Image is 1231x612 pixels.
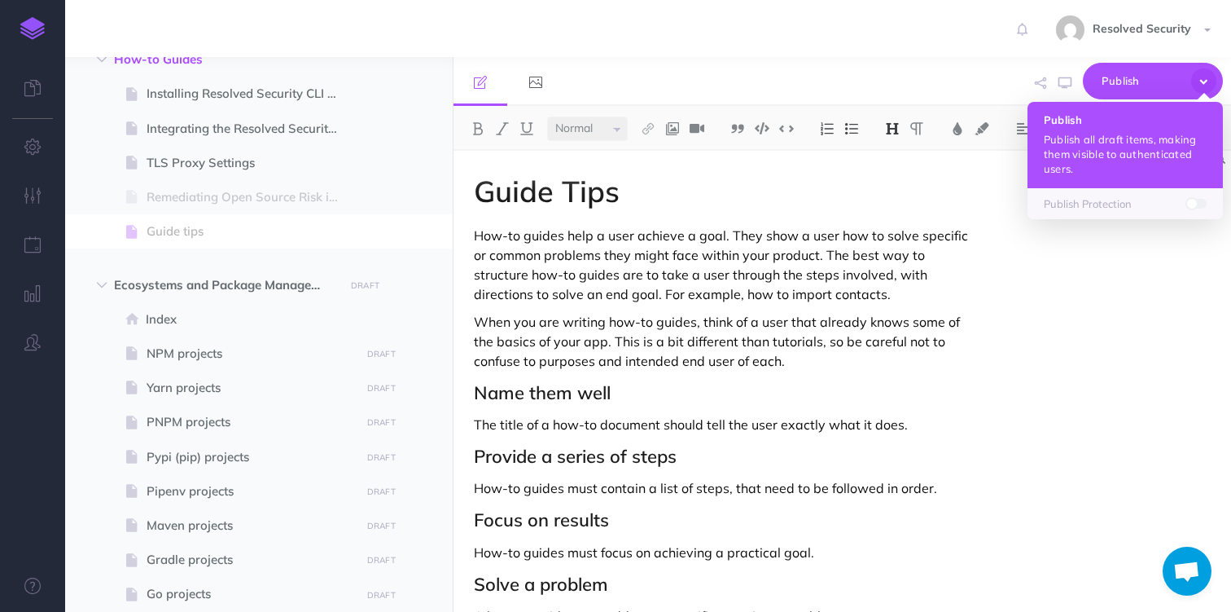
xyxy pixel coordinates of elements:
[474,447,977,466] h2: Provide a series of steps
[1083,63,1223,99] button: Publish
[361,413,401,432] button: DRAFT
[367,555,396,566] small: DRAFT
[147,378,355,398] span: Yarn projects
[367,452,396,463] small: DRAFT
[755,122,769,134] img: Code block button
[361,448,401,467] button: DRAFT
[471,122,485,135] img: Bold button
[147,119,355,139] span: Integrating the Resolved Security registry
[147,516,355,535] span: Maven projects
[909,122,924,135] img: Paragraph button
[147,482,355,501] span: Pipenv projects
[519,122,534,135] img: Underline button
[147,187,355,207] span: Remediating Open Source Risk in NPM Projects
[367,590,396,601] small: DRAFT
[1102,68,1183,94] span: Publish
[779,122,794,134] img: Inline code button
[147,584,355,604] span: Go projects
[147,84,355,103] span: Installing Resolved Security CLI Application
[367,349,396,359] small: DRAFT
[885,122,900,135] img: Headings dropdown button
[1084,21,1199,36] span: Resolved Security
[1044,196,1207,211] p: Publish Protection
[474,575,977,594] h2: Solve a problem
[690,122,704,135] img: Add video button
[367,417,396,428] small: DRAFT
[367,487,396,497] small: DRAFT
[147,153,355,173] span: TLS Proxy Settings
[474,312,977,371] p: When you are writing how-to guides, think of a user that already knows some of the basics of your...
[820,122,835,135] img: Ordered list button
[147,222,355,241] span: Guide tips
[474,543,977,562] p: How-to guides must focus on achieving a practical goal.
[1163,547,1211,596] a: Open chat
[1044,132,1207,176] p: Publish all draft items, making them visible to authenticated users.
[147,412,355,432] span: PNPM projects
[361,482,401,501] button: DRAFT
[730,122,745,135] img: Blockquote button
[844,122,859,135] img: Unordered list button
[474,415,977,434] p: The title of a how-to document should tell the user exactly what it does.
[367,521,396,531] small: DRAFT
[351,280,379,291] small: DRAFT
[474,510,977,530] h2: Focus on results
[361,586,401,605] button: DRAFT
[474,383,977,403] h2: Name them well
[146,310,355,329] span: Index
[20,17,45,40] img: logo-mark.svg
[361,379,401,398] button: DRAFT
[641,122,655,135] img: Link button
[147,447,355,467] span: Pypi (pip) projects
[975,122,989,135] img: Text background color button
[1056,15,1084,44] img: 8b1647bb1cd73c15cae5ed120f1c6fc6.jpg
[114,275,335,295] span: Ecosystems and Package Managers
[361,517,401,535] button: DRAFT
[147,344,355,363] span: NPM projects
[474,175,977,208] h1: Guide Tips
[474,478,977,498] p: How-to guides must contain a list of steps, that need to be followed in order.
[950,122,965,135] img: Text color button
[345,276,386,295] button: DRAFT
[147,550,355,570] span: Gradle projects
[1044,114,1207,125] h4: Publish
[474,226,977,304] p: How-to guides help a user achieve a goal. They show a user how to solve specific or common proble...
[1027,102,1223,188] button: Publish Publish all draft items, making them visible to authenticated users.
[1015,122,1030,135] img: Alignment dropdown menu button
[361,551,401,570] button: DRAFT
[665,122,680,135] img: Add image button
[495,122,510,135] img: Italic button
[367,383,396,394] small: DRAFT
[361,345,401,363] button: DRAFT
[114,50,335,69] span: How-to Guides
